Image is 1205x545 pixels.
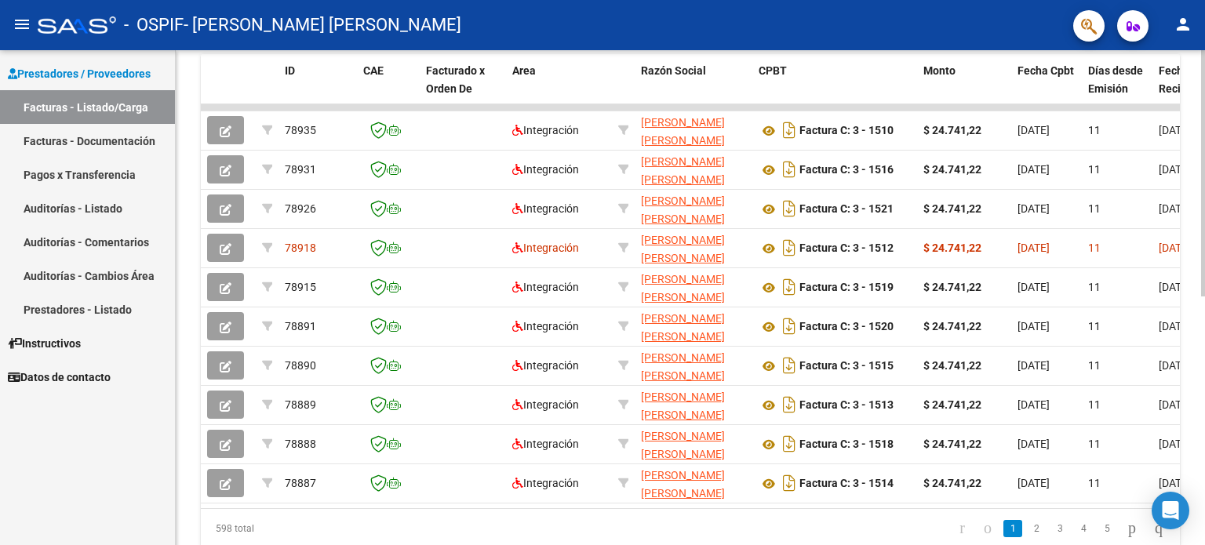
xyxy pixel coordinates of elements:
strong: Factura C: 3 - 1515 [799,360,894,372]
i: Descargar documento [779,196,799,221]
datatable-header-cell: CAE [357,54,420,123]
span: 11 [1088,202,1101,215]
span: [DATE] [1159,438,1191,450]
datatable-header-cell: Monto [917,54,1011,123]
a: 5 [1098,520,1116,537]
a: 4 [1074,520,1093,537]
span: [DATE] [1159,242,1191,254]
span: 78891 [285,320,316,332]
i: Descargar documento [779,314,799,339]
span: CAE [363,64,384,77]
strong: Factura C: 3 - 1513 [799,399,894,412]
span: CPBT [759,64,787,77]
datatable-header-cell: Fecha Cpbt [1011,54,1082,123]
div: 27276924767 [641,310,746,343]
i: Descargar documento [779,353,799,378]
span: [DATE] [1159,477,1191,489]
span: [PERSON_NAME] [PERSON_NAME] [641,469,725,500]
span: 11 [1088,242,1101,254]
i: Descargar documento [779,471,799,496]
a: 3 [1050,520,1069,537]
strong: $ 24.741,22 [923,281,981,293]
span: Integración [512,438,579,450]
datatable-header-cell: ID [278,54,357,123]
div: 27276924767 [641,192,746,225]
span: - [PERSON_NAME] [PERSON_NAME] [184,8,461,42]
span: [PERSON_NAME] [PERSON_NAME] [641,155,725,186]
i: Descargar documento [779,235,799,260]
span: Instructivos [8,335,81,352]
span: 78935 [285,124,316,136]
span: [DATE] [1159,202,1191,215]
datatable-header-cell: CPBT [752,54,917,123]
div: 27276924767 [641,153,746,186]
span: [DATE] [1018,438,1050,450]
strong: $ 24.741,22 [923,320,981,332]
span: Fecha Recibido [1159,64,1203,95]
span: [DATE] [1018,281,1050,293]
span: [DATE] [1159,359,1191,372]
span: 78915 [285,281,316,293]
strong: Factura C: 3 - 1521 [799,203,894,216]
span: [PERSON_NAME] [PERSON_NAME] [641,430,725,460]
li: page 3 [1048,515,1072,542]
i: Descargar documento [779,274,799,300]
i: Descargar documento [779,118,799,143]
span: [DATE] [1018,124,1050,136]
strong: Factura C: 3 - 1520 [799,321,894,333]
span: Integración [512,398,579,411]
span: [DATE] [1159,281,1191,293]
strong: $ 24.741,22 [923,477,981,489]
i: Descargar documento [779,431,799,456]
strong: Factura C: 3 - 1519 [799,282,894,294]
strong: Factura C: 3 - 1518 [799,438,894,451]
span: Razón Social [641,64,706,77]
strong: $ 24.741,22 [923,359,981,372]
span: 11 [1088,398,1101,411]
span: Area [512,64,536,77]
strong: $ 24.741,22 [923,202,981,215]
span: Prestadores / Proveedores [8,65,151,82]
span: [DATE] [1159,124,1191,136]
mat-icon: menu [13,15,31,34]
li: page 1 [1001,515,1025,542]
span: [PERSON_NAME] [PERSON_NAME] [641,312,725,343]
span: [PERSON_NAME] [PERSON_NAME] [641,391,725,421]
span: [DATE] [1159,320,1191,332]
strong: Factura C: 3 - 1510 [799,125,894,137]
strong: Factura C: 3 - 1516 [799,164,894,176]
datatable-header-cell: Facturado x Orden De [420,54,506,123]
strong: $ 24.741,22 [923,438,981,450]
strong: $ 24.741,22 [923,163,981,176]
span: 78918 [285,242,316,254]
span: 78890 [285,359,316,372]
li: page 5 [1095,515,1119,542]
div: 27276924767 [641,467,746,500]
span: - OSPIF [124,8,184,42]
div: 27276924767 [641,349,746,382]
span: Monto [923,64,956,77]
span: 11 [1088,438,1101,450]
span: Fecha Cpbt [1018,64,1074,77]
span: ID [285,64,295,77]
span: Días desde Emisión [1088,64,1143,95]
span: [DATE] [1018,320,1050,332]
span: Integración [512,281,579,293]
strong: Factura C: 3 - 1512 [799,242,894,255]
span: [DATE] [1018,477,1050,489]
a: 2 [1027,520,1046,537]
span: [PERSON_NAME] [PERSON_NAME] [641,273,725,303]
span: Integración [512,242,579,254]
span: 11 [1088,163,1101,176]
mat-icon: person [1174,15,1192,34]
span: 78888 [285,438,316,450]
a: go to last page [1148,520,1170,537]
span: Integración [512,163,579,176]
li: page 2 [1025,515,1048,542]
strong: Factura C: 3 - 1514 [799,478,894,490]
span: 78931 [285,163,316,176]
div: 27276924767 [641,427,746,460]
span: 11 [1088,124,1101,136]
div: Open Intercom Messenger [1152,492,1189,529]
div: 27276924767 [641,231,746,264]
